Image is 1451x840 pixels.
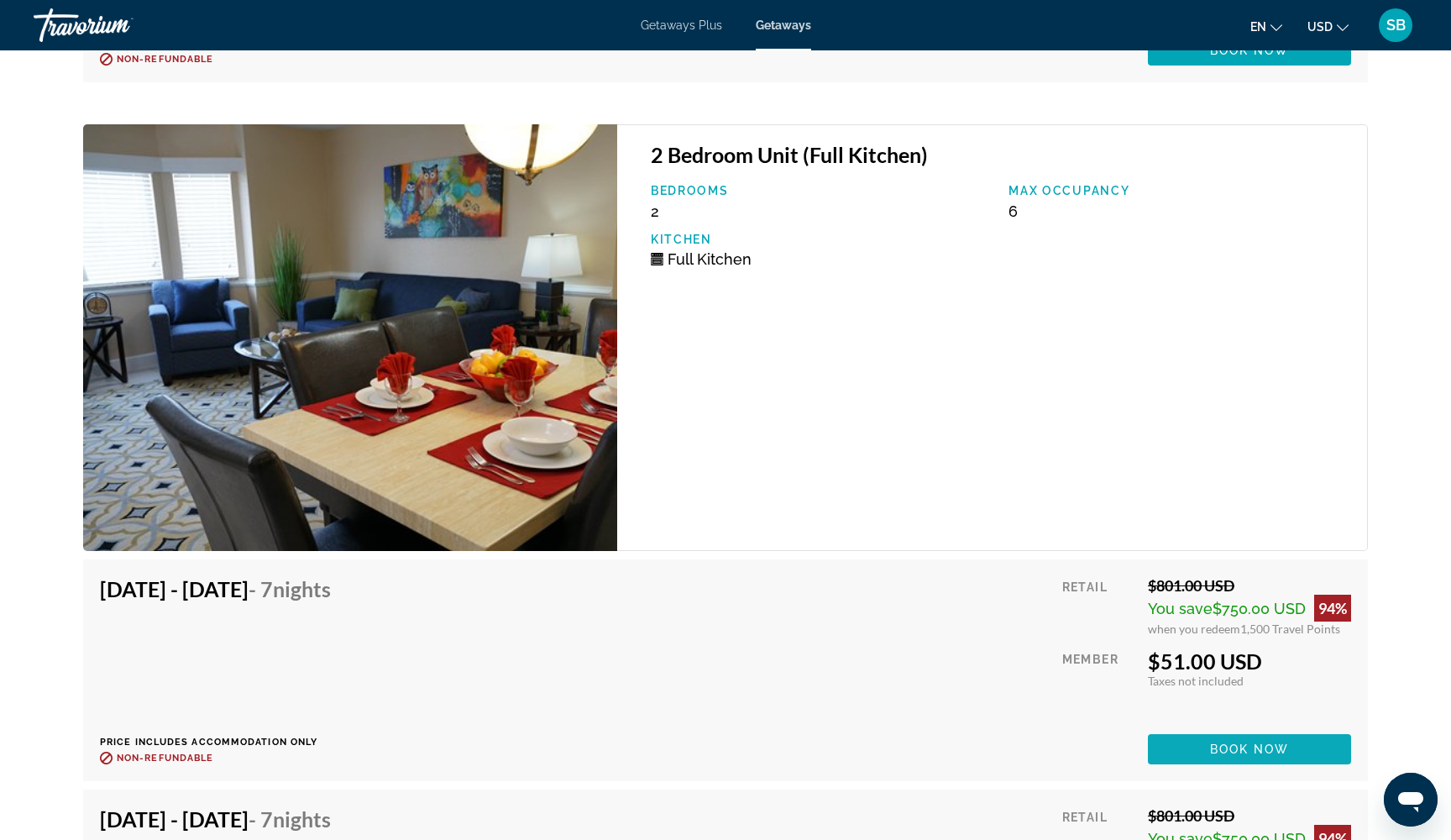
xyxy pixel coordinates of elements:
[1148,622,1240,636] span: when you redeem
[273,806,331,832] span: Nights
[100,737,343,748] p: Price includes accommodation only
[249,806,331,832] span: - 7
[100,806,331,832] h4: [DATE] - [DATE]
[1148,576,1351,595] div: $801.00 USD
[1148,600,1213,617] span: You save
[1148,648,1351,674] div: $51.00 USD
[100,576,331,601] h4: [DATE] - [DATE]
[1240,622,1340,636] span: 1,500 Travel Points
[668,250,752,268] span: Full Kitchen
[1250,20,1266,34] span: en
[1148,674,1244,688] span: Taxes not included
[1062,576,1135,636] div: Retail
[117,753,213,764] span: Non-refundable
[756,18,811,32] a: Getaways
[1384,773,1438,827] iframe: Button to launch messaging window
[1213,600,1306,617] span: $750.00 USD
[1148,734,1351,764] button: Book now
[651,142,1350,167] h3: 2 Bedroom Unit (Full Kitchen)
[34,3,202,47] a: Travorium
[1374,8,1417,43] button: User Menu
[1008,184,1350,197] p: Max Occupancy
[1307,20,1333,34] span: USD
[1386,17,1406,34] span: SB
[83,124,617,552] img: 6815I01L.jpg
[1148,35,1351,66] button: Book now
[1314,595,1351,622] div: 94%
[651,184,993,197] p: Bedrooms
[1148,806,1351,825] div: $801.00 USD
[641,18,722,32] a: Getaways Plus
[1307,14,1349,39] button: Change currency
[651,202,659,220] span: 2
[1210,743,1290,756] span: Book now
[651,233,993,246] p: Kitchen
[1250,14,1282,39] button: Change language
[117,54,213,65] span: Non-refundable
[273,576,331,601] span: Nights
[249,576,331,601] span: - 7
[1062,648,1135,722] div: Member
[1008,202,1018,220] span: 6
